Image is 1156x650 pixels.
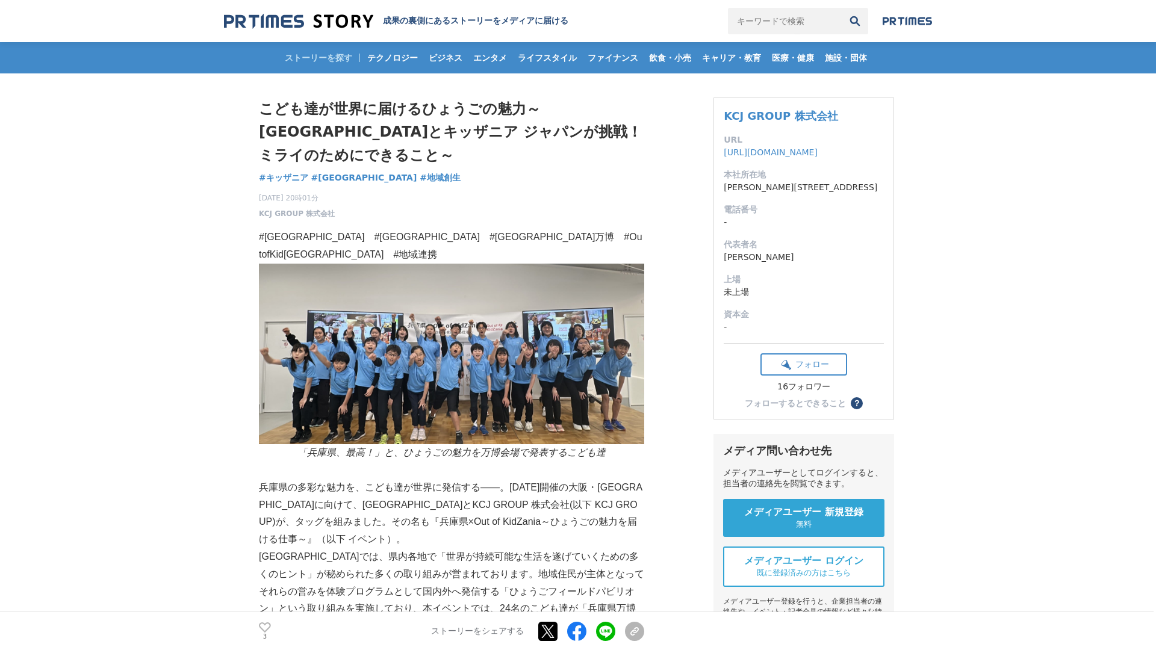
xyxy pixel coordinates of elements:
span: [DATE] 20時01分 [259,193,335,203]
button: フォロー [760,353,847,376]
div: メディアユーザーとしてログインすると、担当者の連絡先を閲覧できます。 [723,468,884,489]
a: #[GEOGRAPHIC_DATA] [311,172,417,184]
p: 兵庫県の多彩な魅力を、こども達が世界に発信する——。[DATE]開催の大阪・[GEOGRAPHIC_DATA]に向けて、[GEOGRAPHIC_DATA]とKCJ GROUP 株式会社(以下 K... [259,479,644,548]
dd: 未上場 [724,286,884,299]
a: #地域創生 [420,172,461,184]
a: キャリア・教育 [697,42,766,73]
span: 施設・団体 [820,52,872,63]
span: #キッザニア [259,172,308,183]
img: prtimes [883,16,932,26]
a: 飲食・小売 [644,42,696,73]
dd: [PERSON_NAME][STREET_ADDRESS] [724,181,884,194]
span: エンタメ [468,52,512,63]
span: ビジネス [424,52,467,63]
em: 「兵庫県、最高！」と、ひょうごの魅力を万博会場で発表するこども達 [297,447,606,457]
span: 医療・健康 [767,52,819,63]
a: 医療・健康 [767,42,819,73]
dt: 電話番号 [724,203,884,216]
dd: - [724,321,884,333]
div: フォローするとできること [745,399,846,407]
h2: 成果の裏側にあるストーリーをメディアに届ける [383,16,568,26]
a: [URL][DOMAIN_NAME] [724,147,818,157]
dt: 資本金 [724,308,884,321]
h1: こども達が世界に届けるひょうごの魅力～[GEOGRAPHIC_DATA]とキッザニア ジャパンが挑戦！ミライのためにできること～ [259,97,644,167]
a: 成果の裏側にあるストーリーをメディアに届ける 成果の裏側にあるストーリーをメディアに届ける [224,13,568,29]
a: #キッザニア [259,172,308,184]
dt: 本社所在地 [724,169,884,181]
a: ビジネス [424,42,467,73]
dt: 代表者名 [724,238,884,251]
span: ファイナンス [583,52,643,63]
img: thumbnail_b3d89e40-8eca-11f0-b6fc-c9efb46ea977.JPG [259,264,644,444]
span: ？ [853,399,861,407]
a: エンタメ [468,42,512,73]
div: 16フォロワー [760,382,847,392]
p: 3 [259,634,271,640]
span: 無料 [796,519,812,530]
img: 成果の裏側にあるストーリーをメディアに届ける [224,13,373,29]
span: メディアユーザー ログイン [744,555,863,568]
p: #[GEOGRAPHIC_DATA] #[GEOGRAPHIC_DATA] #[GEOGRAPHIC_DATA]万博 #OutofKid[GEOGRAPHIC_DATA] #地域連携 [259,229,644,264]
span: #[GEOGRAPHIC_DATA] [311,172,417,183]
span: 既に登録済みの方はこちら [757,568,851,578]
p: ストーリーをシェアする [431,626,524,637]
span: 飲食・小売 [644,52,696,63]
button: 検索 [842,8,868,34]
a: ライフスタイル [513,42,582,73]
dt: 上場 [724,273,884,286]
span: テクノロジー [362,52,423,63]
a: KCJ GROUP 株式会社 [724,110,837,122]
div: メディアユーザー登録を行うと、企業担当者の連絡先や、イベント・記者会見の情報など様々な特記情報を閲覧できます。 ※内容はストーリー・プレスリリースにより異なります。 [723,596,884,648]
span: メディアユーザー 新規登録 [744,506,863,519]
span: ライフスタイル [513,52,582,63]
a: メディアユーザー 新規登録 無料 [723,499,884,537]
dd: - [724,216,884,229]
div: メディア問い合わせ先 [723,444,884,458]
button: ？ [851,397,863,409]
a: テクノロジー [362,42,423,73]
a: KCJ GROUP 株式会社 [259,208,335,219]
a: ファイナンス [583,42,643,73]
dt: URL [724,134,884,146]
dd: [PERSON_NAME] [724,251,884,264]
span: #地域創生 [420,172,461,183]
input: キーワードで検索 [728,8,842,34]
a: 施設・団体 [820,42,872,73]
a: メディアユーザー ログイン 既に登録済みの方はこちら [723,546,884,587]
span: キャリア・教育 [697,52,766,63]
